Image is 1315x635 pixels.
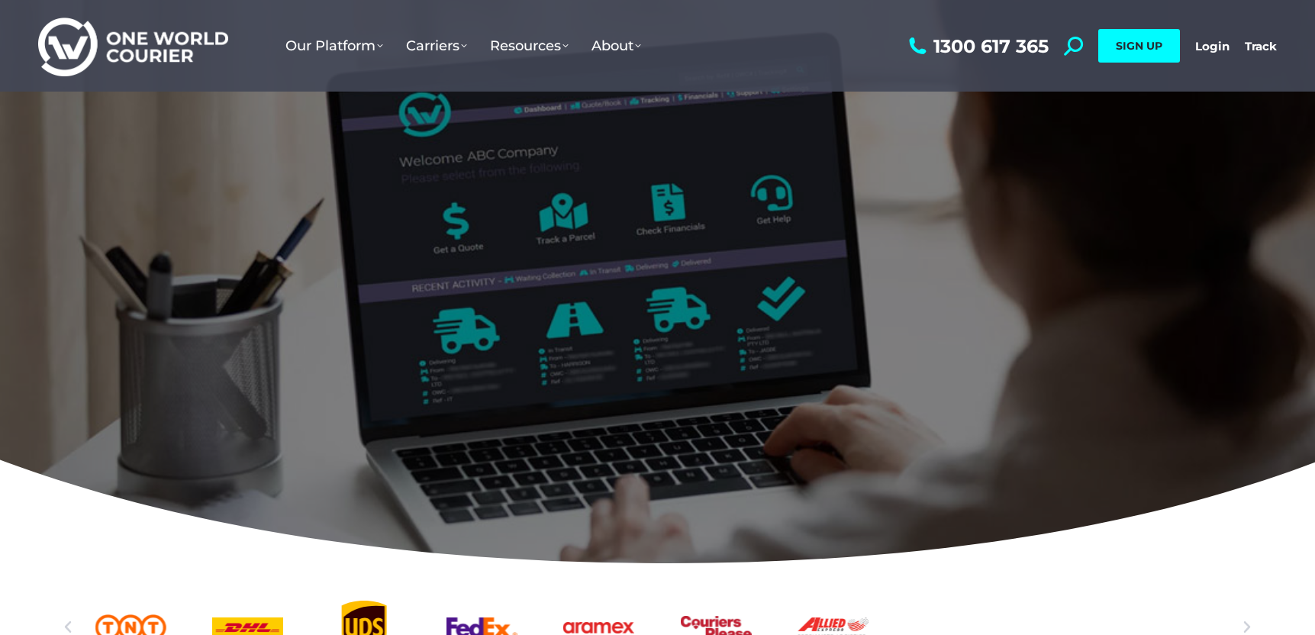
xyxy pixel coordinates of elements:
[1098,29,1180,63] a: SIGN UP
[38,15,228,77] img: One World Courier
[1116,39,1162,53] span: SIGN UP
[905,37,1049,56] a: 1300 617 365
[285,37,383,54] span: Our Platform
[1195,39,1230,53] a: Login
[490,37,569,54] span: Resources
[580,22,653,69] a: About
[395,22,479,69] a: Carriers
[1245,39,1277,53] a: Track
[479,22,580,69] a: Resources
[591,37,641,54] span: About
[274,22,395,69] a: Our Platform
[406,37,467,54] span: Carriers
